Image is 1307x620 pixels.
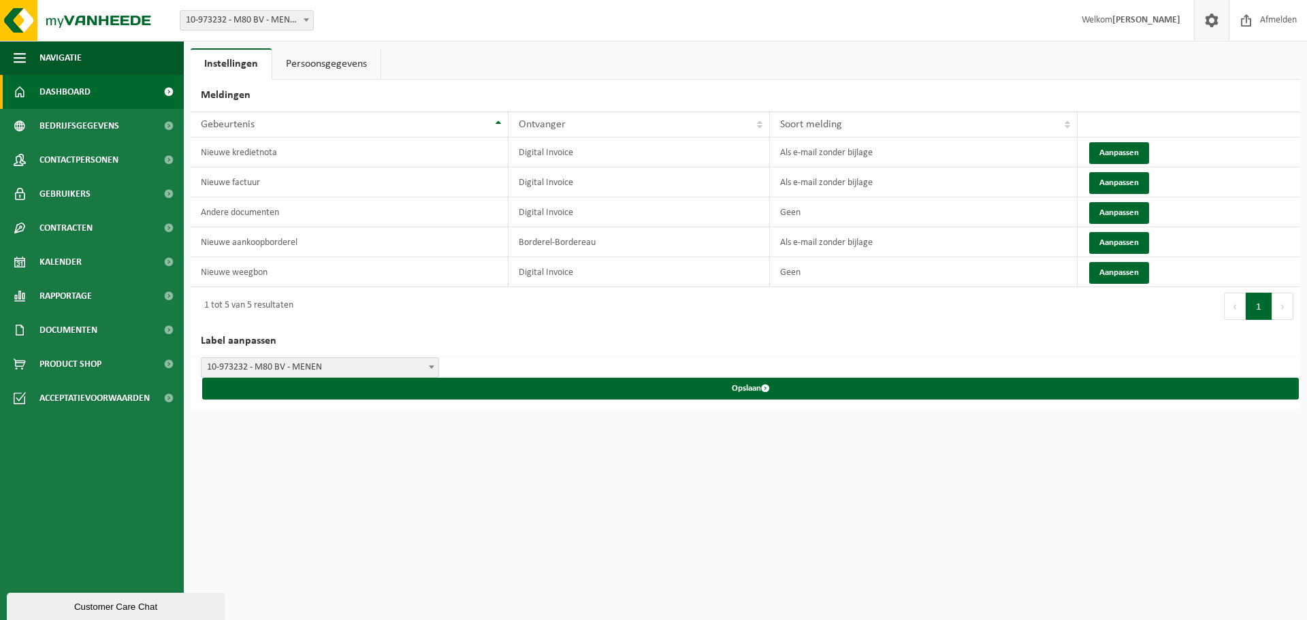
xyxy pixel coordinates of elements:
a: Instellingen [191,48,272,80]
button: Aanpassen [1089,232,1149,254]
span: Navigatie [39,41,82,75]
span: 10-973232 - M80 BV - MENEN [180,10,314,31]
td: Digital Invoice [509,137,770,167]
span: Rapportage [39,279,92,313]
td: Digital Invoice [509,167,770,197]
button: Next [1272,293,1293,320]
strong: [PERSON_NAME] [1112,15,1180,25]
button: Aanpassen [1089,172,1149,194]
span: Kalender [39,245,82,279]
td: Andere documenten [191,197,509,227]
span: Bedrijfsgegevens [39,109,119,143]
td: Nieuwe factuur [191,167,509,197]
td: Als e-mail zonder bijlage [770,167,1078,197]
td: Digital Invoice [509,257,770,287]
td: Geen [770,197,1078,227]
span: 10-973232 - M80 BV - MENEN [201,358,438,377]
td: Nieuwe aankoopborderel [191,227,509,257]
div: 1 tot 5 van 5 resultaten [197,294,293,319]
span: Gebruikers [39,177,91,211]
td: Nieuwe kredietnota [191,137,509,167]
h2: Label aanpassen [191,325,1300,357]
span: Contactpersonen [39,143,118,177]
td: Borderel-Bordereau [509,227,770,257]
td: Geen [770,257,1078,287]
td: Digital Invoice [509,197,770,227]
button: Aanpassen [1089,142,1149,164]
button: 1 [1246,293,1272,320]
span: 10-973232 - M80 BV - MENEN [201,357,439,378]
span: Product Shop [39,347,101,381]
span: 10-973232 - M80 BV - MENEN [180,11,313,30]
button: Aanpassen [1089,262,1149,284]
span: Soort melding [780,119,842,130]
td: Als e-mail zonder bijlage [770,137,1078,167]
td: Nieuwe weegbon [191,257,509,287]
span: Contracten [39,211,93,245]
button: Aanpassen [1089,202,1149,224]
button: Opslaan [202,378,1299,399]
button: Previous [1224,293,1246,320]
span: Dashboard [39,75,91,109]
a: Persoonsgegevens [272,48,381,80]
td: Als e-mail zonder bijlage [770,227,1078,257]
span: Documenten [39,313,97,347]
span: Acceptatievoorwaarden [39,381,150,415]
iframe: chat widget [7,590,227,620]
span: Gebeurtenis [201,119,255,130]
span: Ontvanger [519,119,566,130]
h2: Meldingen [191,80,1300,112]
